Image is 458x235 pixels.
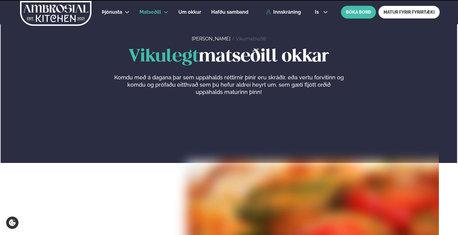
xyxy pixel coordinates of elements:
a: [PERSON_NAME] [192,36,230,42]
a: Þjónusta [102,9,122,16]
h1: matseðill okkar [19,47,439,67]
a: Vikumatseðill [236,36,266,42]
a: Um okkur [178,9,201,16]
span: Þjónusta [102,9,122,15]
span: Hafðu samband [211,9,248,15]
span: is [315,10,321,15]
a: Matseðill [139,9,161,16]
button: is [310,10,333,15]
span: Matseðill [139,9,161,15]
a: Hafðu samband [211,9,248,16]
img: logo [19,1,92,26]
span: Vikulegt [129,48,199,65]
a: Cookie settings [6,216,19,229]
a: MATUR FYRIR FYRIRTÆKI [378,6,440,19]
a: Innskráning [266,9,301,15]
button: BÓKA BORÐ [341,6,376,19]
p: Komdu með á dagana þar sem uppáhalds réttirnir þínir eru skráðir, eða vertu forvitinn og komdu og... [114,74,344,96]
span: / [232,36,236,42]
span: Um okkur [178,9,201,15]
